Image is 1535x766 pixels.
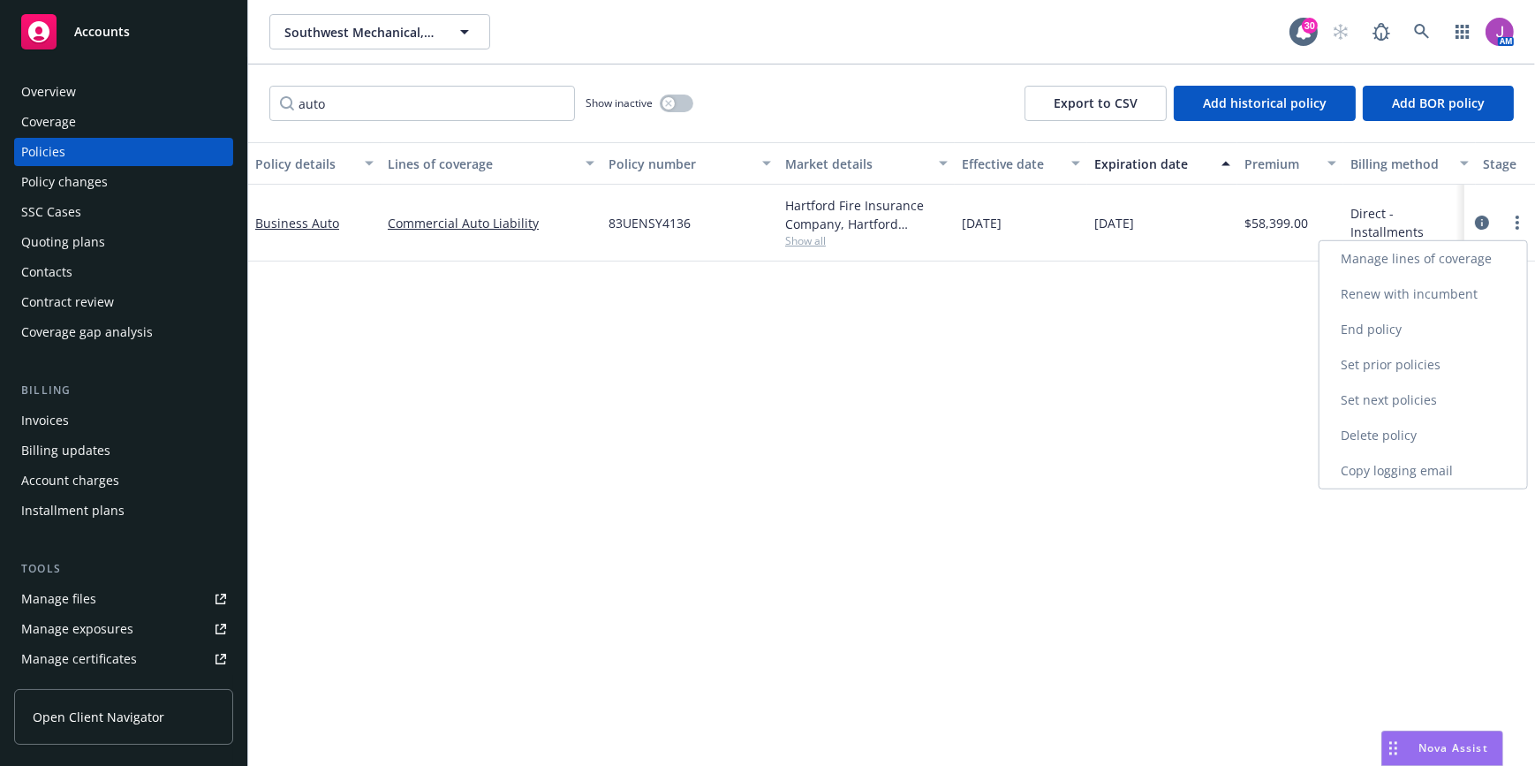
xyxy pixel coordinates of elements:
[388,155,575,173] div: Lines of coverage
[1054,95,1138,111] span: Export to CSV
[269,86,575,121] input: Filter by keyword...
[21,78,76,106] div: Overview
[1319,312,1527,347] a: End policy
[778,142,955,185] button: Market details
[962,214,1002,232] span: [DATE]
[284,23,437,42] span: Southwest Mechanical, Inc.
[14,288,233,316] a: Contract review
[1471,212,1493,233] a: circleInformation
[21,615,133,643] div: Manage exposures
[255,215,339,231] a: Business Auto
[962,155,1061,173] div: Effective date
[1343,142,1476,185] button: Billing method
[21,436,110,465] div: Billing updates
[14,228,233,256] a: Quoting plans
[785,196,948,233] div: Hartford Fire Insurance Company, Hartford Insurance Group, Amwins
[21,585,96,613] div: Manage files
[1350,155,1449,173] div: Billing method
[1364,14,1399,49] a: Report a Bug
[1094,155,1211,173] div: Expiration date
[388,214,594,232] a: Commercial Auto Liability
[14,382,233,399] div: Billing
[14,7,233,57] a: Accounts
[33,708,164,726] span: Open Client Navigator
[14,560,233,578] div: Tools
[1363,86,1514,121] button: Add BOR policy
[1350,204,1469,241] span: Direct - Installments
[269,14,490,49] button: Southwest Mechanical, Inc.
[1323,14,1358,49] a: Start snowing
[14,318,233,346] a: Coverage gap analysis
[14,78,233,106] a: Overview
[1302,18,1318,34] div: 30
[248,142,381,185] button: Policy details
[14,138,233,166] a: Policies
[14,258,233,286] a: Contacts
[1319,241,1527,277] a: Manage lines of coverage
[1087,142,1237,185] button: Expiration date
[1237,142,1343,185] button: Premium
[14,198,233,226] a: SSC Cases
[1418,740,1488,755] span: Nova Assist
[14,497,233,525] a: Installment plans
[21,497,125,525] div: Installment plans
[14,645,233,673] a: Manage certificates
[1244,214,1308,232] span: $58,399.00
[21,198,81,226] div: SSC Cases
[21,108,76,136] div: Coverage
[1392,95,1485,111] span: Add BOR policy
[14,168,233,196] a: Policy changes
[14,585,233,613] a: Manage files
[1319,347,1527,383] a: Set prior policies
[21,258,72,286] div: Contacts
[586,95,653,110] span: Show inactive
[21,466,119,495] div: Account charges
[1381,731,1503,766] button: Nova Assist
[955,142,1087,185] button: Effective date
[1445,14,1480,49] a: Switch app
[255,155,354,173] div: Policy details
[21,318,153,346] div: Coverage gap analysis
[1319,453,1527,489] a: Copy logging email
[1174,86,1356,121] button: Add historical policy
[1319,383,1527,418] a: Set next policies
[21,406,69,435] div: Invoices
[785,155,928,173] div: Market details
[1382,732,1404,765] div: Drag to move
[1507,212,1528,233] a: more
[785,233,948,248] span: Show all
[601,142,778,185] button: Policy number
[1244,155,1317,173] div: Premium
[21,168,108,196] div: Policy changes
[14,108,233,136] a: Coverage
[1025,86,1167,121] button: Export to CSV
[1404,14,1440,49] a: Search
[14,615,233,643] a: Manage exposures
[21,288,114,316] div: Contract review
[1319,277,1527,312] a: Renew with incumbent
[14,406,233,435] a: Invoices
[1319,418,1527,453] a: Delete policy
[609,214,691,232] span: 83UENSY4136
[21,138,65,166] div: Policies
[14,466,233,495] a: Account charges
[14,436,233,465] a: Billing updates
[609,155,752,173] div: Policy number
[381,142,601,185] button: Lines of coverage
[74,25,130,39] span: Accounts
[1203,95,1327,111] span: Add historical policy
[21,645,137,673] div: Manage certificates
[21,228,105,256] div: Quoting plans
[1486,18,1514,46] img: photo
[1094,214,1134,232] span: [DATE]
